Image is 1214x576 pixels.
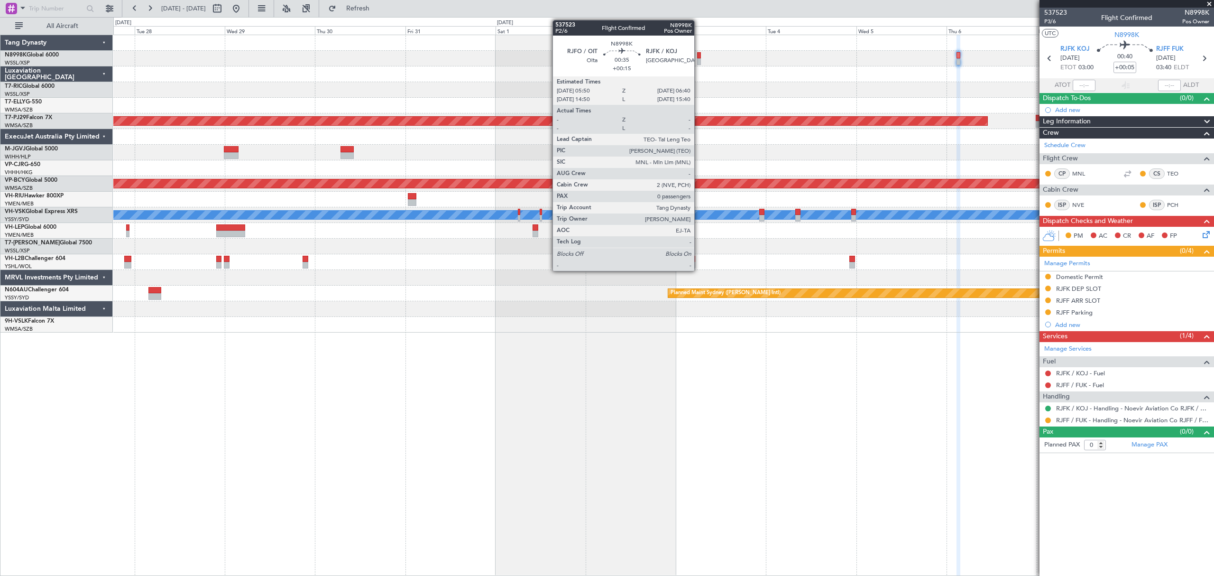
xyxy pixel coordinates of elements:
span: ATOT [1055,81,1070,90]
div: Domestic Permit [1056,273,1103,281]
span: N8998K [5,52,27,58]
a: Manage Services [1044,344,1092,354]
span: M-JGVJ [5,146,26,152]
div: [DATE] [497,19,513,27]
div: Wed 5 [856,26,947,35]
span: (0/4) [1180,246,1194,256]
span: [DATE] [1156,54,1176,63]
a: RJFK / KOJ - Handling - Noevir Aviation Co RJFK / KOJ [1056,404,1209,412]
span: ELDT [1174,63,1189,73]
div: Thu 6 [947,26,1037,35]
span: 03:40 [1156,63,1171,73]
div: Tue 28 [135,26,225,35]
span: Dispatch To-Dos [1043,93,1091,104]
a: VH-LEPGlobal 6000 [5,224,56,230]
span: PM [1074,232,1083,241]
a: RJFK / KOJ - Fuel [1056,369,1105,377]
a: VP-CJRG-650 [5,162,40,167]
a: WMSA/SZB [5,325,33,333]
span: Fuel [1043,356,1056,367]
input: Trip Number [29,1,83,16]
span: (1/4) [1180,331,1194,341]
span: [DATE] [1060,54,1080,63]
span: VH-RIU [5,193,24,199]
span: RJFF FUK [1156,45,1184,54]
a: WSSL/XSP [5,59,30,66]
div: [DATE] [115,19,131,27]
a: WMSA/SZB [5,106,33,113]
div: Fri 7 [1037,26,1127,35]
div: Sat 1 [496,26,586,35]
span: ALDT [1183,81,1199,90]
a: Manage PAX [1131,440,1168,450]
div: Tue 4 [766,26,856,35]
a: VHHH/HKG [5,169,33,176]
span: Pos Owner [1182,18,1209,26]
span: T7-PJ29 [5,115,26,121]
a: YSSY/SYD [5,216,29,223]
div: ISP [1054,200,1070,210]
span: AF [1147,232,1154,241]
span: [DATE] - [DATE] [161,4,206,13]
a: WSSL/XSP [5,91,30,98]
button: UTC [1042,29,1058,37]
span: 03:00 [1078,63,1094,73]
a: RJFF / FUK - Handling - Noevir Aviation Co RJFF / FUK [1056,416,1209,424]
input: --:-- [1073,80,1095,91]
a: VH-L2BChallenger 604 [5,256,65,261]
span: T7-ELLY [5,99,26,105]
a: M-JGVJGlobal 5000 [5,146,58,152]
span: VP-BCY [5,177,25,183]
div: Sun 2 [586,26,676,35]
span: T7-[PERSON_NAME] [5,240,60,246]
a: WIHH/HLP [5,153,31,160]
a: Manage Permits [1044,259,1090,269]
div: Flight Confirmed [1101,13,1152,23]
a: VP-BCYGlobal 5000 [5,177,57,183]
span: Cabin Crew [1043,185,1078,195]
span: Refresh [338,5,378,12]
a: T7-PJ29Falcon 7X [5,115,52,121]
span: Pax [1043,427,1053,437]
span: VH-L2B [5,256,25,261]
div: ISP [1149,200,1165,210]
a: 9H-VSLKFalcon 7X [5,318,54,324]
a: MNL [1072,169,1094,178]
span: T7-RIC [5,84,22,89]
span: CR [1123,232,1131,241]
a: PCH [1167,201,1188,209]
span: ETOT [1060,63,1076,73]
a: N8998KGlobal 6000 [5,52,59,58]
a: T7-RICGlobal 6000 [5,84,55,89]
span: 9H-VSLK [5,318,28,324]
span: Dispatch Checks and Weather [1043,216,1133,227]
a: WSSL/XSP [5,247,30,254]
div: RJFF Parking [1056,308,1093,316]
a: T7-[PERSON_NAME]Global 7500 [5,240,92,246]
button: Refresh [324,1,381,16]
div: Wed 29 [225,26,315,35]
a: VH-RIUHawker 800XP [5,193,64,199]
span: P3/6 [1044,18,1067,26]
a: VH-VSKGlobal Express XRS [5,209,78,214]
button: All Aircraft [10,19,103,34]
a: TEO [1167,169,1188,178]
span: 00:40 [1117,52,1132,62]
a: YSHL/WOL [5,263,32,270]
span: All Aircraft [25,23,100,29]
div: CP [1054,168,1070,179]
a: Schedule Crew [1044,141,1085,150]
span: AC [1099,232,1107,241]
span: Handling [1043,391,1070,402]
span: 537523 [1044,8,1067,18]
a: T7-ELLYG-550 [5,99,42,105]
span: FP [1170,232,1177,241]
span: N8998K [1182,8,1209,18]
span: Permits [1043,246,1065,257]
span: Services [1043,331,1067,342]
div: CS [1149,168,1165,179]
span: RJFK KOJ [1060,45,1090,54]
div: Add new [1055,106,1209,114]
span: VP-CJR [5,162,24,167]
a: WMSA/SZB [5,185,33,192]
